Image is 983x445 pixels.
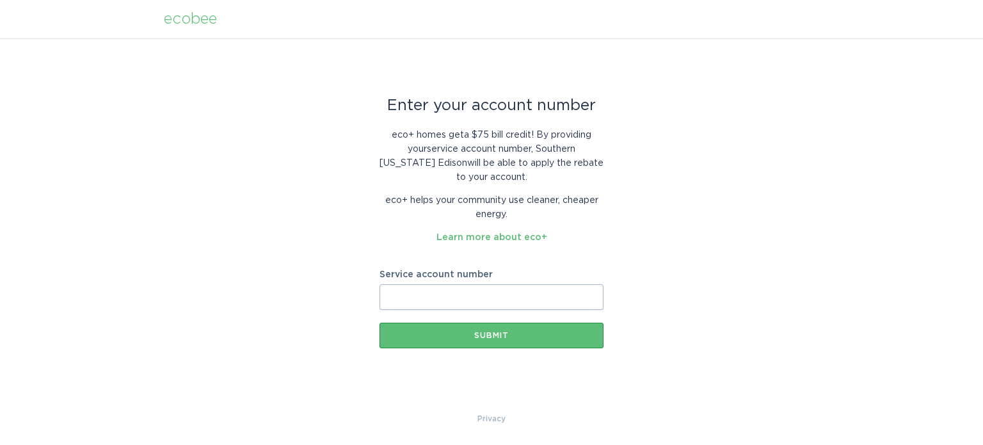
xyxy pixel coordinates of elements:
a: Privacy Policy & Terms of Use [477,412,506,426]
p: eco+ homes get a $75 bill credit ! By providing your service account number , Southern [US_STATE]... [380,128,603,184]
button: Submit [380,323,603,348]
p: eco+ helps your community use cleaner, cheaper energy. [380,193,603,222]
label: Service account number [380,270,603,279]
div: Enter your account number [380,99,603,113]
div: Submit [386,332,597,339]
div: ecobee [164,12,217,26]
a: Learn more about eco+ [436,233,547,242]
